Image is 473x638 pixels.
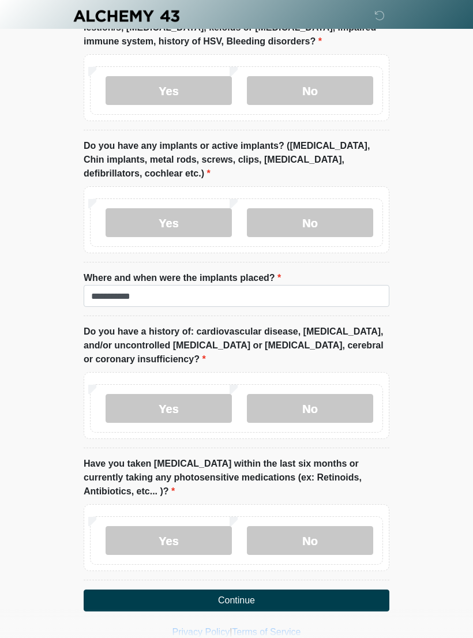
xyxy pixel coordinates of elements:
label: No [247,526,373,555]
label: Yes [106,526,232,555]
label: Yes [106,76,232,105]
a: Privacy Policy [172,627,230,637]
img: Alchemy 43 Logo [72,9,181,23]
label: Yes [106,208,232,237]
label: Yes [106,394,232,423]
label: Do you have any implants or active implants? ([MEDICAL_DATA], Chin implants, metal rods, screws, ... [84,139,389,181]
label: No [247,76,373,105]
label: No [247,208,373,237]
button: Continue [84,590,389,611]
label: No [247,394,373,423]
label: Where and when were the implants placed? [84,271,281,285]
a: | [230,627,232,637]
a: Terms of Service [232,627,301,637]
label: Do you have a history of: cardiovascular disease, [MEDICAL_DATA], and/or uncontrolled [MEDICAL_DA... [84,325,389,366]
label: Have you taken [MEDICAL_DATA] within the last six months or currently taking any photosensitive m... [84,457,389,498]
